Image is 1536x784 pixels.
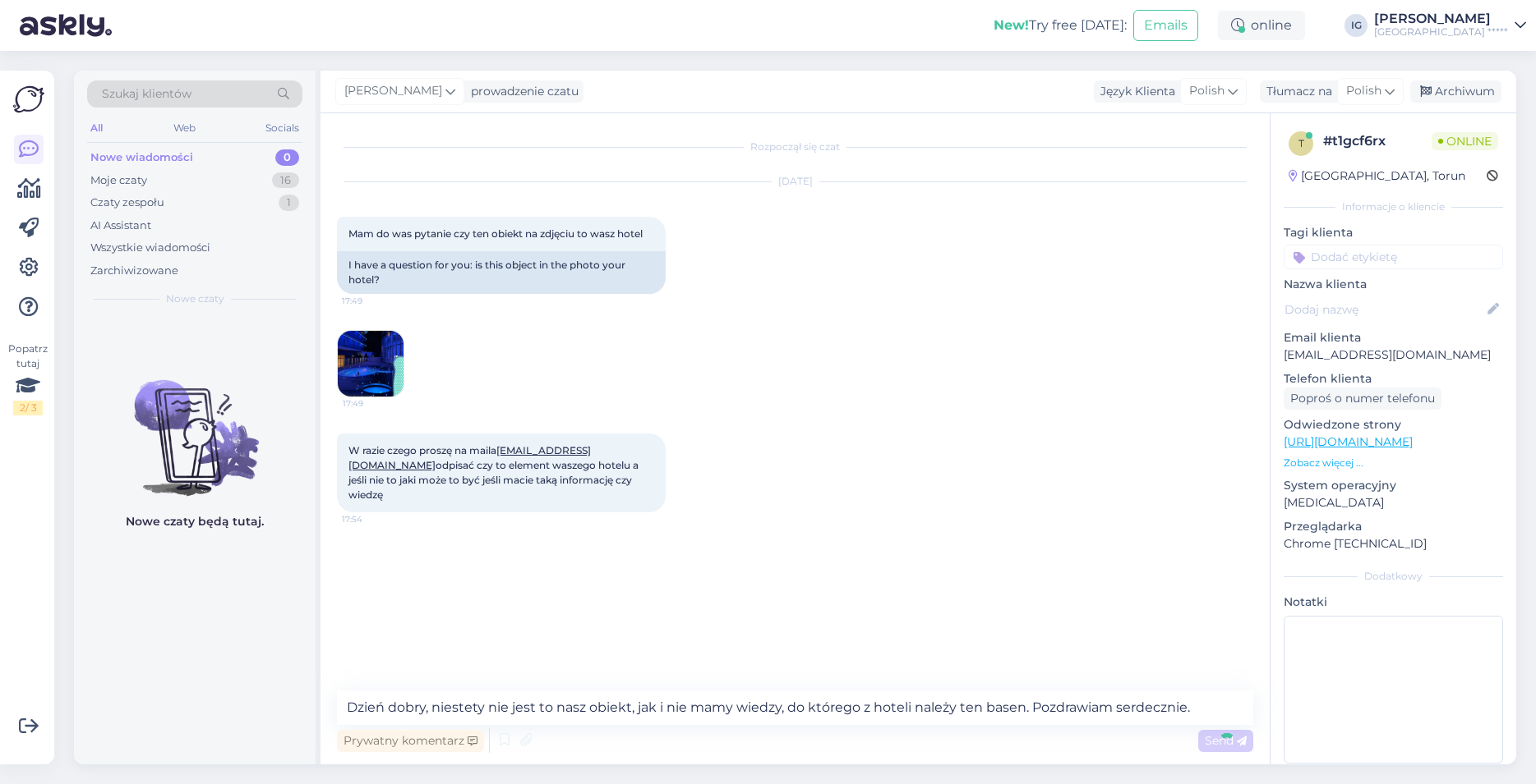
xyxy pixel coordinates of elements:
p: Notatki [1284,594,1503,611]
div: Moje czaty [90,172,147,189]
div: IG [1345,14,1368,37]
img: No chats [74,351,316,498]
p: Chrome [TECHNICAL_ID] [1284,535,1503,552]
p: [MEDICAL_DATA] [1284,494,1503,511]
div: Informacje o kliencie [1284,199,1503,214]
p: Nowe czaty będą tutaj. [126,513,264,530]
span: t [1298,137,1304,149]
p: Telefon klienta [1284,370,1503,387]
span: Polish [1189,82,1225,100]
p: Email klienta [1284,329,1503,346]
div: 1 [279,195,299,211]
span: Nowe czaty [166,291,224,306]
div: I have a question for you: is this object in the photo your hotel? [337,251,666,294]
div: All [87,117,106,139]
span: 17:54 [342,513,404,525]
img: Attachment [338,331,404,397]
p: [EMAIL_ADDRESS][DOMAIN_NAME] [1284,346,1503,364]
span: [PERSON_NAME] [344,82,442,100]
button: Emails [1133,10,1198,41]
div: Rozpoczął się czat [337,140,1253,154]
span: Mam do was pytanie czy ten obiekt na zdjęciu to wasz hotel [348,227,643,240]
div: AI Assistant [90,218,151,234]
p: Nazwa klienta [1284,276,1503,293]
p: Zobacz więcej ... [1284,456,1503,470]
div: online [1218,11,1305,40]
span: Szukaj klientów [102,85,191,103]
span: 17:49 [343,397,404,410]
div: Archiwum [1410,80,1501,103]
input: Dodaj nazwę [1285,300,1484,319]
div: Web [170,117,199,139]
div: prowadzenie czatu [464,83,579,100]
div: 16 [272,172,299,189]
div: [GEOGRAPHIC_DATA], Torun [1289,167,1465,185]
div: Socials [262,117,302,139]
span: 17:49 [342,295,404,307]
div: Popatrz tutaj [13,342,43,415]
span: Online [1432,132,1498,150]
p: System operacyjny [1284,477,1503,494]
span: Polish [1346,82,1381,100]
a: [PERSON_NAME][GEOGRAPHIC_DATA] ***** [1374,12,1526,39]
a: [URL][DOMAIN_NAME] [1284,434,1413,449]
div: Wszystkie wiadomości [90,240,210,256]
div: Język Klienta [1094,83,1175,100]
div: [DATE] [337,174,1253,189]
p: Odwiedzone strony [1284,416,1503,433]
div: 0 [275,149,299,166]
div: Try free [DATE]: [994,16,1127,35]
div: Poproś o numer telefonu [1284,387,1441,410]
div: Dodatkowy [1284,569,1503,584]
div: # t1gcf6rx [1323,131,1432,151]
input: Dodać etykietę [1284,245,1503,269]
div: [PERSON_NAME] [1374,12,1508,25]
span: W razie czego proszę na maila odpisać czy to element waszego hotelu a jeśli nie to jaki może to b... [348,444,641,501]
div: Nowe wiadomości [90,149,193,166]
div: Zarchiwizowane [90,263,178,279]
p: Przeglądarka [1284,518,1503,535]
div: Tłumacz na [1260,83,1332,100]
b: New! [994,17,1029,33]
img: Askly Logo [13,84,44,115]
p: Tagi klienta [1284,224,1503,241]
div: 2 / 3 [13,401,43,415]
div: Czaty zespołu [90,195,164,211]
